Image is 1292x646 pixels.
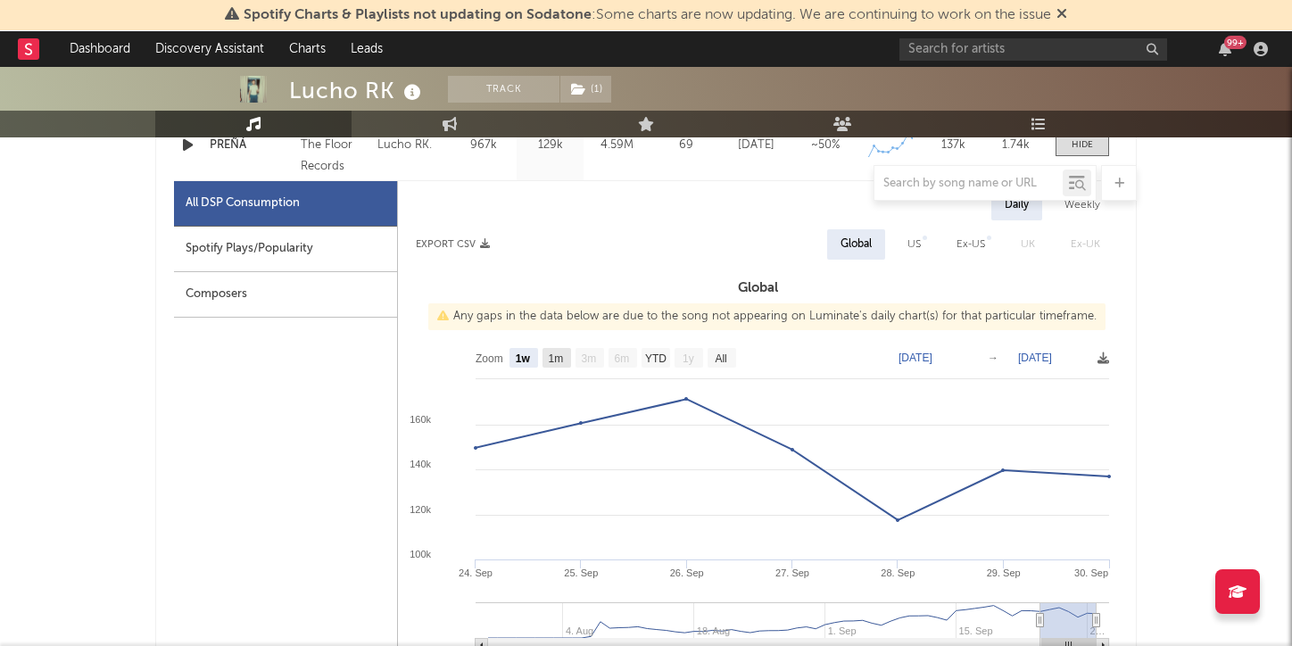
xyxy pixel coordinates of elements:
[1090,625,1106,636] text: 2…
[410,459,431,469] text: 140k
[670,567,704,578] text: 26. Sep
[410,549,431,559] text: 100k
[683,352,694,365] text: 1y
[775,567,809,578] text: 27. Sep
[991,190,1042,220] div: Daily
[1224,36,1246,49] div: 99 +
[1074,567,1108,578] text: 30. Sep
[987,567,1021,578] text: 29. Sep
[874,177,1063,191] input: Search by song name or URL
[926,137,980,154] div: 137k
[210,137,292,154] a: PREÑÁ
[582,352,597,365] text: 3m
[174,272,397,318] div: Composers
[244,8,1051,22] span: : Some charts are now updating. We are continuing to work on the issue
[1056,8,1067,22] span: Dismiss
[899,38,1167,61] input: Search for artists
[988,352,998,364] text: →
[174,181,397,227] div: All DSP Consumption
[459,567,493,578] text: 24. Sep
[560,76,611,103] button: (1)
[795,137,855,154] div: ~ 50 %
[143,31,277,67] a: Discovery Assistant
[559,76,612,103] span: ( 1 )
[564,567,598,578] text: 25. Sep
[289,76,426,105] div: Lucho RK
[549,352,564,365] text: 1m
[715,352,726,365] text: All
[881,567,915,578] text: 28. Sep
[277,31,338,67] a: Charts
[521,137,579,154] div: 129k
[428,303,1106,330] div: Any gaps in the data below are due to the song not appearing on Luminate's daily chart(s) for tha...
[57,31,143,67] a: Dashboard
[338,31,395,67] a: Leads
[454,137,512,154] div: 967k
[655,137,717,154] div: 69
[174,227,397,272] div: Spotify Plays/Popularity
[1051,190,1114,220] div: Weekly
[1018,352,1052,364] text: [DATE]
[1219,42,1231,56] button: 99+
[989,137,1042,154] div: 1.74k
[377,135,445,156] div: Lucho RK.
[899,352,932,364] text: [DATE]
[615,352,630,365] text: 6m
[410,504,431,515] text: 120k
[186,193,300,214] div: All DSP Consumption
[410,414,431,425] text: 160k
[588,137,646,154] div: 4.59M
[841,234,872,255] div: Global
[476,352,503,365] text: Zoom
[907,234,921,255] div: US
[244,8,592,22] span: Spotify Charts & Playlists not updating on Sodatone
[645,352,667,365] text: YTD
[957,234,985,255] div: Ex-US
[416,239,490,250] button: Export CSV
[398,277,1118,299] h3: Global
[516,352,531,365] text: 1w
[448,76,559,103] button: Track
[301,113,369,178] div: 2025 Taste The Floor Records
[726,137,786,154] div: [DATE]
